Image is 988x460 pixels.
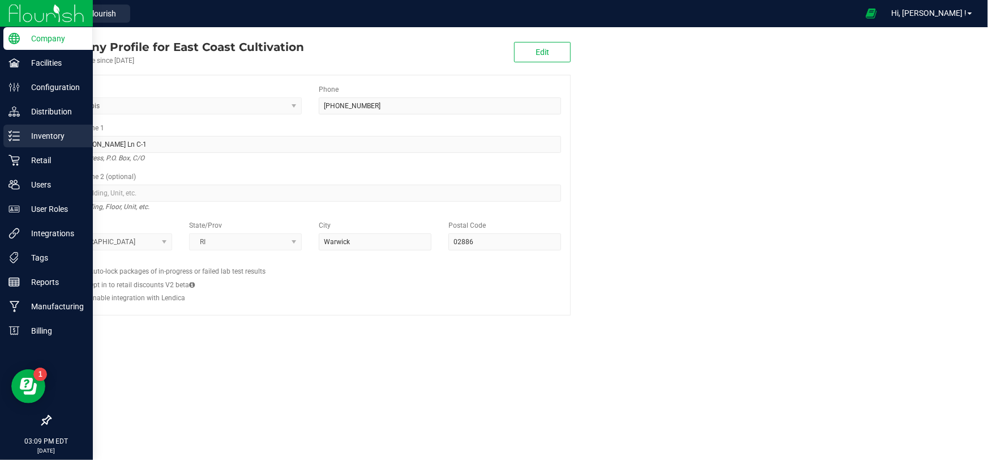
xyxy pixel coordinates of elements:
[319,84,339,95] label: Phone
[8,276,20,288] inline-svg: Reports
[8,106,20,117] inline-svg: Distribution
[8,228,20,239] inline-svg: Integrations
[20,105,88,118] p: Distribution
[536,48,549,57] span: Edit
[858,2,884,24] span: Open Ecommerce Menu
[89,293,185,303] label: Enable integration with Lendica
[20,275,88,289] p: Reports
[5,446,88,455] p: [DATE]
[20,178,88,191] p: Users
[50,39,304,56] div: East Coast Cultivation
[448,220,486,231] label: Postal Code
[8,179,20,190] inline-svg: Users
[448,233,561,250] input: Postal Code
[20,227,88,240] p: Integrations
[20,154,88,167] p: Retail
[89,266,266,276] label: Auto-lock packages of in-progress or failed lab test results
[514,42,571,62] button: Edit
[8,57,20,69] inline-svg: Facilities
[59,136,561,153] input: Address
[20,324,88,338] p: Billing
[5,436,88,446] p: 03:09 PM EDT
[20,80,88,94] p: Configuration
[33,368,47,381] iframe: Resource center unread badge
[20,32,88,45] p: Company
[8,155,20,166] inline-svg: Retail
[8,82,20,93] inline-svg: Configuration
[8,33,20,44] inline-svg: Company
[8,252,20,263] inline-svg: Tags
[89,280,195,290] label: Opt in to retail discounts V2 beta
[8,325,20,337] inline-svg: Billing
[59,172,136,182] label: Address Line 2 (optional)
[59,259,561,266] h2: Configs
[20,202,88,216] p: User Roles
[189,220,222,231] label: State/Prov
[319,233,431,250] input: City
[319,220,331,231] label: City
[59,151,144,165] i: Street address, P.O. Box, C/O
[891,8,966,18] span: Hi, [PERSON_NAME] !
[20,56,88,70] p: Facilities
[50,56,304,66] div: Account active since [DATE]
[59,185,561,202] input: Suite, Building, Unit, etc.
[20,129,88,143] p: Inventory
[11,369,45,403] iframe: Resource center
[8,203,20,215] inline-svg: User Roles
[59,200,149,214] i: Suite, Building, Floor, Unit, etc.
[8,130,20,142] inline-svg: Inventory
[20,251,88,265] p: Tags
[20,300,88,313] p: Manufacturing
[319,97,561,114] input: (123) 456-7890
[8,301,20,312] inline-svg: Manufacturing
